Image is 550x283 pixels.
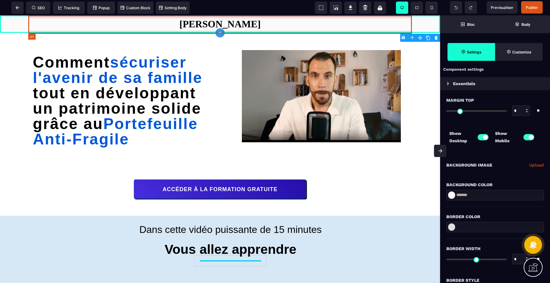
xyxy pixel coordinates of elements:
span: Previsualiser [491,5,513,10]
strong: Body [521,22,530,27]
span: SEO [32,6,45,10]
span: Open Style Manager [495,43,543,61]
span: Popup [93,6,110,10]
span: Settings [447,43,495,61]
div: Comment tout en développant un patrimoine solide grâce au [33,39,220,132]
button: ACCÉDER À LA FORMATION GRATUITE [134,164,306,183]
strong: Settings [467,50,482,54]
span: Publier [526,5,538,10]
span: Dans cette vidéo puissante de 15 minutes [139,209,322,220]
span: Screenshot [330,2,342,14]
div: Background Color [446,181,544,188]
span: Open Blocks [440,15,495,33]
div: Border Color [446,213,544,220]
span: Custom Block [121,6,150,10]
p: Background Image [446,161,492,169]
span: Border Width [446,245,480,252]
p: Essentials [453,80,475,87]
span: View components [315,2,327,14]
a: Upload [529,161,544,169]
span: Preview [487,1,517,14]
strong: Bloc [467,22,475,27]
span: Setting Body [159,6,187,10]
p: Show Desktop [449,130,472,144]
img: loading [447,82,449,85]
strong: Customize [512,50,531,54]
span: Open Layer Manager [495,15,550,33]
div: Component settings [440,64,550,76]
span: Margin Top [446,96,474,104]
p: Show Mobile [495,130,518,144]
h1: Vous allez apprendre [25,229,436,242]
span: Tracking [58,6,79,10]
img: ebd01139a3ccbbfbeff12f53acd2016d_VSL_JOAN_3.mp4-low.gif [242,35,401,127]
